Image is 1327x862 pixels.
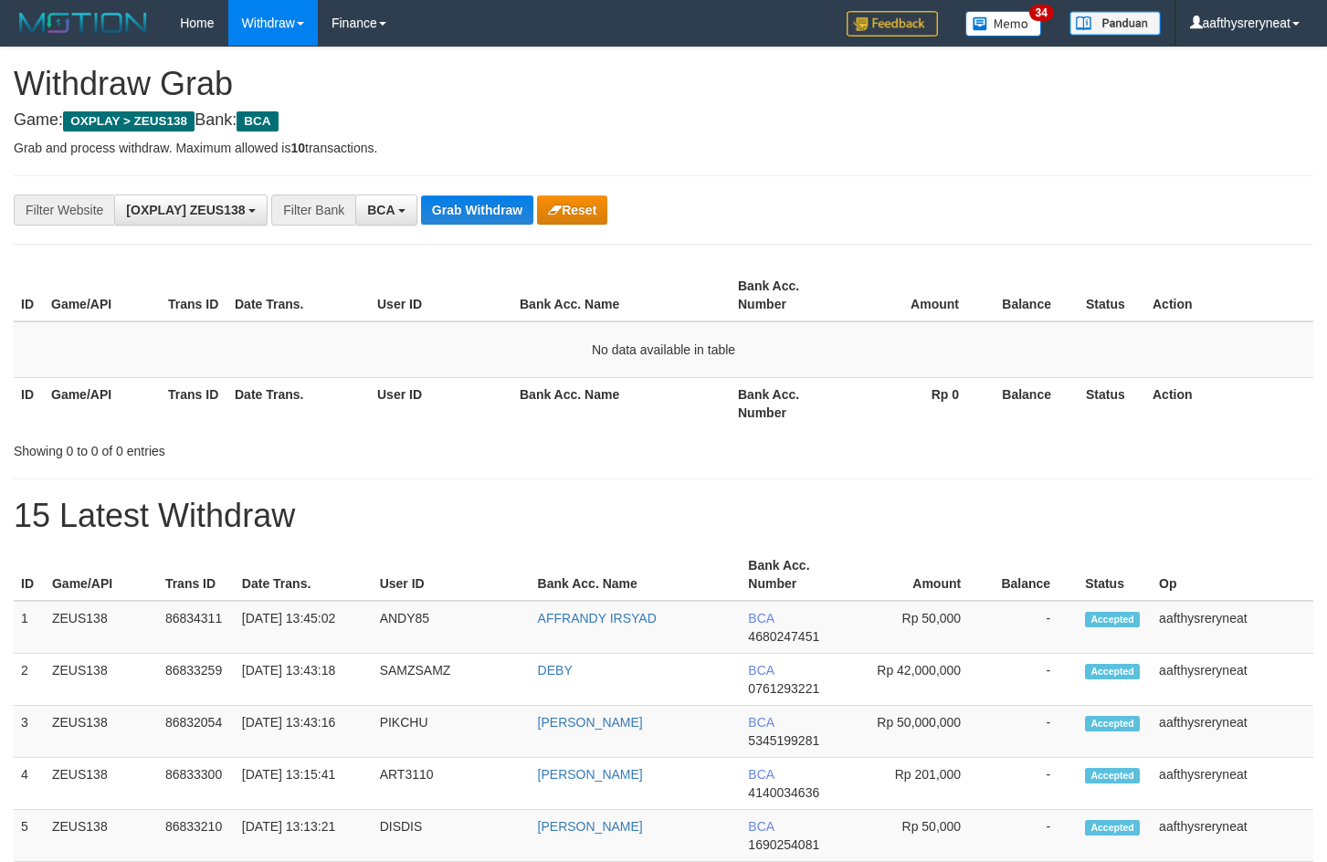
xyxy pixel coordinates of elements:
span: BCA [748,819,774,834]
th: Status [1078,549,1152,601]
td: 1 [14,601,45,654]
th: Status [1079,269,1145,321]
span: BCA [748,715,774,730]
td: [DATE] 13:45:02 [235,601,373,654]
span: Copy 4680247451 to clipboard [748,629,819,644]
th: Action [1145,269,1313,321]
td: [DATE] 13:43:18 [235,654,373,706]
span: Copy 0761293221 to clipboard [748,681,819,696]
th: Date Trans. [227,377,370,429]
td: 2 [14,654,45,706]
th: Game/API [44,269,161,321]
p: Grab and process withdraw. Maximum allowed is transactions. [14,139,1313,157]
th: Bank Acc. Number [731,269,848,321]
img: MOTION_logo.png [14,9,153,37]
span: Copy 4140034636 to clipboard [748,785,819,800]
a: [PERSON_NAME] [538,767,643,782]
td: ZEUS138 [45,810,158,862]
td: PIKCHU [373,706,531,758]
th: Rp 0 [848,377,986,429]
span: BCA [748,767,774,782]
th: Date Trans. [235,549,373,601]
div: Filter Website [14,194,114,226]
td: [DATE] 13:43:16 [235,706,373,758]
td: Rp 50,000 [854,601,988,654]
td: [DATE] 13:15:41 [235,758,373,810]
span: BCA [748,611,774,625]
th: Action [1145,377,1313,429]
span: BCA [748,663,774,678]
th: Game/API [44,377,161,429]
th: Bank Acc. Name [531,549,742,601]
td: 86833210 [158,810,235,862]
th: Bank Acc. Name [512,377,731,429]
th: ID [14,377,44,429]
td: 86834311 [158,601,235,654]
td: ZEUS138 [45,601,158,654]
strong: 10 [290,141,305,155]
th: User ID [370,377,512,429]
td: ART3110 [373,758,531,810]
th: ID [14,549,45,601]
span: Accepted [1085,820,1140,836]
td: SAMZSAMZ [373,654,531,706]
th: Balance [988,549,1078,601]
span: BCA [367,203,395,217]
td: 3 [14,706,45,758]
td: - [988,706,1078,758]
span: BCA [237,111,278,131]
th: Trans ID [161,269,227,321]
td: DISDIS [373,810,531,862]
th: Game/API [45,549,158,601]
a: [PERSON_NAME] [538,819,643,834]
span: Copy 1690254081 to clipboard [748,837,819,852]
th: Bank Acc. Number [741,549,854,601]
td: 86832054 [158,706,235,758]
td: Rp 201,000 [854,758,988,810]
img: Feedback.jpg [847,11,938,37]
td: aafthysreryneat [1152,810,1313,862]
td: [DATE] 13:13:21 [235,810,373,862]
td: ZEUS138 [45,758,158,810]
th: Amount [854,549,988,601]
td: Rp 50,000,000 [854,706,988,758]
td: 86833259 [158,654,235,706]
th: Status [1079,377,1145,429]
img: panduan.png [1069,11,1161,36]
img: Button%20Memo.svg [965,11,1042,37]
button: [OXPLAY] ZEUS138 [114,194,268,226]
td: aafthysreryneat [1152,654,1313,706]
th: Bank Acc. Number [731,377,848,429]
th: Amount [848,269,986,321]
td: ZEUS138 [45,654,158,706]
span: Accepted [1085,612,1140,627]
td: Rp 50,000 [854,810,988,862]
th: Trans ID [158,549,235,601]
span: Accepted [1085,664,1140,679]
th: Balance [986,269,1079,321]
div: Filter Bank [271,194,355,226]
span: 34 [1029,5,1054,21]
td: No data available in table [14,321,1313,378]
span: Copy 5345199281 to clipboard [748,733,819,748]
td: - [988,601,1078,654]
td: Rp 42,000,000 [854,654,988,706]
h4: Game: Bank: [14,111,1313,130]
td: aafthysreryneat [1152,706,1313,758]
h1: 15 Latest Withdraw [14,498,1313,534]
a: DEBY [538,663,573,678]
a: AFFRANDY IRSYAD [538,611,657,625]
td: 5 [14,810,45,862]
th: Balance [986,377,1079,429]
td: - [988,810,1078,862]
span: Accepted [1085,716,1140,731]
th: Bank Acc. Name [512,269,731,321]
button: Reset [537,195,607,225]
td: 86833300 [158,758,235,810]
td: aafthysreryneat [1152,601,1313,654]
th: Op [1152,549,1313,601]
th: User ID [373,549,531,601]
td: ANDY85 [373,601,531,654]
th: ID [14,269,44,321]
span: [OXPLAY] ZEUS138 [126,203,245,217]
